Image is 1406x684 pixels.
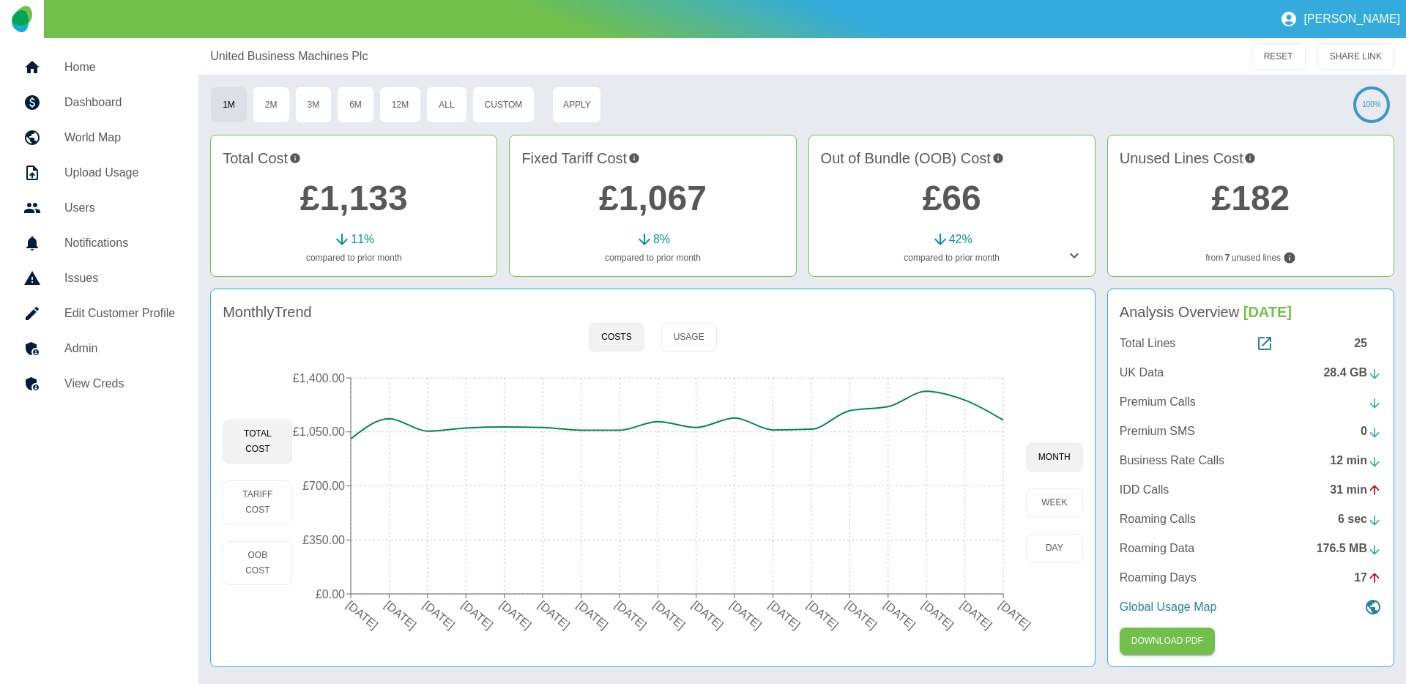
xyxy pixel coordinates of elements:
p: compared to prior month [223,251,485,264]
a: Edit Customer Profile [12,296,187,331]
p: compared to prior month [521,251,784,264]
h4: Fixed Tariff Cost [521,147,784,169]
a: Users [12,190,187,226]
h5: Home [64,59,175,76]
p: Total Lines [1120,335,1176,352]
h4: Out of Bundle (OOB) Cost [821,147,1083,169]
a: Admin [12,331,187,366]
a: United Business Machines Plc [210,48,368,65]
button: RESET [1251,43,1306,70]
p: 42 % [949,231,972,248]
div: 17 [1354,569,1382,587]
p: Premium SMS [1120,423,1195,440]
p: 11 % [351,231,374,248]
img: Logo [12,6,31,32]
tspan: £700.00 [303,480,346,492]
p: Roaming Calls [1120,510,1196,528]
p: Premium Calls [1120,393,1196,411]
a: £66 [923,179,981,218]
h5: Edit Customer Profile [64,305,175,322]
h5: Dashboard [64,94,175,111]
a: UK Data28.4 GB [1120,364,1382,382]
h4: Total Cost [223,147,485,169]
p: UK Data [1120,364,1164,382]
p: [PERSON_NAME] [1303,12,1400,26]
p: IDD Calls [1120,481,1169,499]
a: Premium Calls [1120,393,1382,411]
a: £1,067 [599,179,707,218]
a: Roaming Data176.5 MB [1120,540,1382,557]
button: Costs [589,323,644,352]
a: Roaming Days17 [1120,569,1382,587]
tspan: [DATE] [613,598,650,631]
a: Home [12,50,187,85]
h5: Notifications [64,234,175,252]
h4: Unused Lines Cost [1120,147,1382,169]
div: 28.4 GB [1323,364,1382,382]
a: Dashboard [12,85,187,120]
p: Roaming Days [1120,569,1197,587]
div: 25 [1354,335,1382,352]
tspan: [DATE] [383,598,420,631]
text: 100% [1362,100,1381,108]
a: Issues [12,261,187,296]
tspan: [DATE] [459,598,496,631]
div: 31 min [1330,481,1382,499]
svg: This is your recurring contracted cost [628,147,640,169]
tspan: [DATE] [690,598,726,631]
button: SHARE LINK [1317,43,1394,70]
b: 7 [1225,251,1230,264]
svg: Potential saving if surplus lines removed at contract renewal [1244,147,1256,169]
div: 0 [1361,423,1382,440]
tspan: [DATE] [805,598,841,631]
button: Tariff Cost [223,480,292,524]
tspan: [DATE] [498,598,535,631]
a: Global Usage Map [1120,598,1382,616]
a: Total Lines25 [1120,335,1382,352]
a: Upload Usage [12,155,187,190]
p: 8 % [653,231,670,248]
svg: Costs outside of your fixed tariff [992,147,1004,169]
a: £1,133 [300,179,408,218]
tspan: [DATE] [536,598,573,631]
tspan: [DATE] [920,598,956,631]
tspan: £0.00 [316,588,345,601]
tspan: [DATE] [728,598,765,631]
h5: Upload Usage [64,164,175,182]
tspan: [DATE] [767,598,803,631]
p: Roaming Data [1120,540,1194,557]
button: 12M [379,86,421,123]
button: [PERSON_NAME] [1274,4,1406,34]
h4: Analysis Overview [1120,301,1382,323]
button: Total Cost [223,420,292,464]
h4: Monthly Trend [223,301,312,323]
svg: Lines not used during your chosen timeframe. If multiple months selected only lines never used co... [1283,251,1296,264]
button: 1M [210,86,248,123]
button: Custom [472,86,535,123]
button: OOB Cost [223,541,292,585]
div: 6 sec [1338,510,1382,528]
p: Business Rate Calls [1120,452,1224,469]
tspan: [DATE] [652,598,688,631]
tspan: £1,050.00 [293,425,345,438]
button: 2M [253,86,290,123]
a: Business Rate Calls12 min [1120,452,1382,469]
button: All [426,86,466,123]
a: World Map [12,120,187,155]
h5: Admin [64,340,175,357]
button: Apply [552,86,601,123]
button: Usage [661,323,717,352]
p: from unused lines [1120,251,1382,264]
a: IDD Calls31 min [1120,481,1382,499]
h5: World Map [64,129,175,146]
h5: Users [64,199,175,217]
a: View Creds [12,366,187,401]
tspan: £1,400.00 [293,372,345,384]
h5: Issues [64,269,175,287]
div: 12 min [1330,452,1382,469]
button: 6M [337,86,374,123]
svg: This is the total charges incurred over 1 months [289,147,301,169]
div: 176.5 MB [1317,540,1382,557]
span: [DATE] [1243,304,1292,320]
